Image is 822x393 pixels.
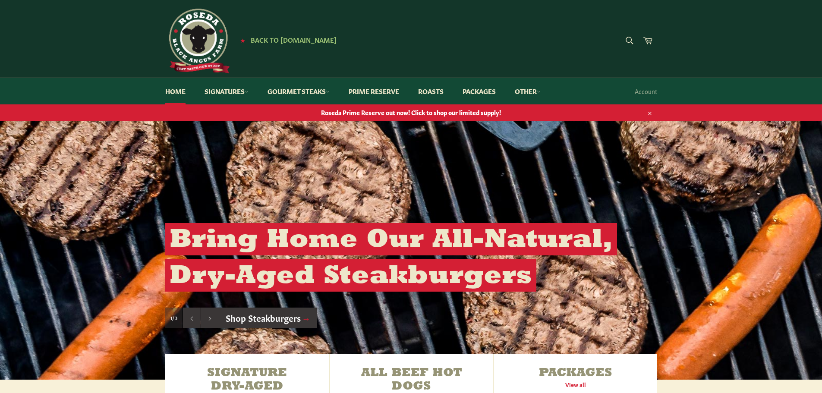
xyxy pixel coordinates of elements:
[259,78,338,104] a: Gourmet Steaks
[183,308,201,328] button: Previous slide
[157,104,666,121] a: Roseda Prime Reserve out now! Click to shop our limited supply!
[196,78,257,104] a: Signatures
[201,308,219,328] button: Next slide
[630,79,661,104] a: Account
[219,308,317,328] a: Shop Steakburgers
[302,311,311,324] span: →
[236,37,337,44] a: ★ Back to [DOMAIN_NAME]
[170,314,177,321] span: 1/3
[340,78,408,104] a: Prime Reserve
[240,37,245,44] span: ★
[506,78,549,104] a: Other
[251,35,337,44] span: Back to [DOMAIN_NAME]
[165,9,230,73] img: Roseda Beef
[165,308,183,328] div: Slide 1, current
[409,78,452,104] a: Roasts
[454,78,504,104] a: Packages
[157,108,666,116] span: Roseda Prime Reserve out now! Click to shop our limited supply!
[165,223,617,292] h2: Bring Home Our All-Natural, Dry-Aged Steakburgers
[157,78,194,104] a: Home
